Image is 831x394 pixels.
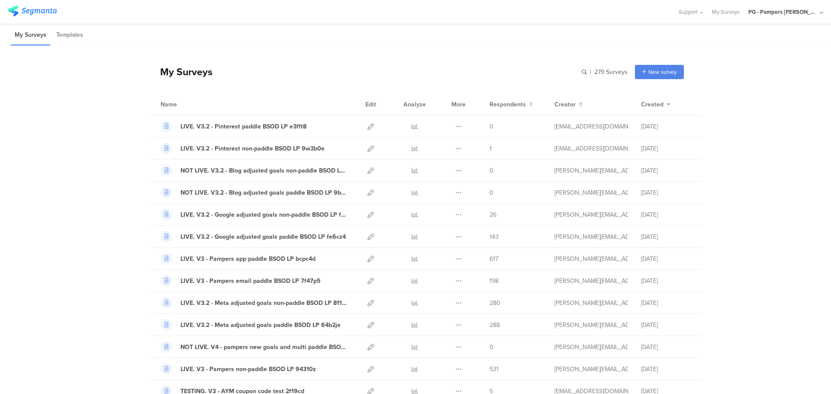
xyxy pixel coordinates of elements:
[161,187,348,198] a: NOT LIVE. V3.2 - Blog adjusted goals paddle BSOD LP 9by0d8
[641,122,693,131] div: [DATE]
[180,365,316,374] div: LIVE. V3 - Pampers non-paddle BSOD LP 94310z
[554,320,628,330] div: aguiar.s@pg.com
[641,365,693,374] div: [DATE]
[161,363,316,375] a: LIVE. V3 - Pampers non-paddle BSOD LP 94310z
[161,275,321,286] a: LIVE. V3 - Pampers email paddle BSOD LP 7f47p5
[648,68,676,76] span: New survey
[180,166,348,175] div: NOT LIVE. V3.2 - Blog adjusted goals non-paddle BSOD LP 0dd60g
[554,100,583,109] button: Creator
[161,143,325,154] a: LIVE. V3.2 - Pinterest non-paddle BSOD LP 9w3b0e
[180,254,316,263] div: LIVE. V3 - Pampers app paddle BSOD LP bcpc4d
[490,100,526,109] span: Respondents
[161,319,341,330] a: LIVE. V3.2 - Meta adjusted goals paddle BSOD LP 64b2je
[490,254,498,263] span: 617
[554,210,628,219] div: aguiar.s@pg.com
[402,93,428,115] div: Analyze
[641,298,693,308] div: [DATE]
[180,122,306,131] div: LIVE. V3.2 - Pinterest paddle BSOD LP e3fft8
[554,122,628,131] div: hougui.yh.1@pg.com
[161,209,348,220] a: LIVE. V3.2 - Google adjusted goals non-paddle BSOD LP f0dch1
[641,320,693,330] div: [DATE]
[490,298,500,308] span: 280
[180,144,325,153] div: LIVE. V3.2 - Pinterest non-paddle BSOD LP 9w3b0e
[180,298,348,308] div: LIVE. V3.2 - Meta adjusted goals non-paddle BSOD LP 811fie
[161,341,348,352] a: NOT LIVE. V4 - pampers new goals and multi paddle BSOD LP 0f7m0b
[641,100,670,109] button: Created
[594,67,628,77] span: 279 Surveys
[554,100,576,109] span: Creator
[641,188,693,197] div: [DATE]
[490,166,493,175] span: 0
[180,320,341,330] div: LIVE. V3.2 - Meta adjusted goals paddle BSOD LP 64b2je
[554,188,628,197] div: aguiar.s@pg.com
[589,67,593,77] span: |
[554,254,628,263] div: aguiar.s@pg.com
[554,365,628,374] div: aguiar.s@pg.com
[748,8,818,16] div: PG - Pampers [PERSON_NAME]
[641,144,693,153] div: [DATE]
[8,6,57,16] img: segmanta logo
[490,232,499,241] span: 143
[490,320,500,330] span: 288
[161,165,348,176] a: NOT LIVE. V3.2 - Blog adjusted goals non-paddle BSOD LP 0dd60g
[554,232,628,241] div: aguiar.s@pg.com
[554,166,628,175] div: aguiar.s@pg.com
[52,25,87,45] li: Templates
[641,343,693,352] div: [DATE]
[641,276,693,285] div: [DATE]
[161,100,213,109] div: Name
[490,365,499,374] span: 531
[641,166,693,175] div: [DATE]
[151,64,213,79] div: My Surveys
[490,100,533,109] button: Respondents
[180,210,348,219] div: LIVE. V3.2 - Google adjusted goals non-paddle BSOD LP f0dch1
[361,93,380,115] div: Edit
[554,144,628,153] div: hougui.yh.1@pg.com
[490,144,492,153] span: 1
[490,210,496,219] span: 26
[490,343,493,352] span: 0
[180,276,321,285] div: LIVE. V3 - Pampers email paddle BSOD LP 7f47p5
[161,253,316,264] a: LIVE. V3 - Pampers app paddle BSOD LP bcpc4d
[490,122,493,131] span: 0
[490,276,499,285] span: 198
[161,121,306,132] a: LIVE. V3.2 - Pinterest paddle BSOD LP e3fft8
[554,276,628,285] div: aguiar.s@pg.com
[554,298,628,308] div: aguiar.s@pg.com
[641,254,693,263] div: [DATE]
[180,188,348,197] div: NOT LIVE. V3.2 - Blog adjusted goals paddle BSOD LP 9by0d8
[161,297,348,308] a: LIVE. V3.2 - Meta adjusted goals non-paddle BSOD LP 811fie
[449,93,468,115] div: More
[180,343,348,352] div: NOT LIVE. V4 - pampers new goals and multi paddle BSOD LP 0f7m0b
[679,8,698,16] span: Support
[490,188,493,197] span: 0
[641,232,693,241] div: [DATE]
[180,232,346,241] div: LIVE. V3.2 - Google adjusted goals paddle BSOD LP fe6cz4
[641,100,664,109] span: Created
[161,231,346,242] a: LIVE. V3.2 - Google adjusted goals paddle BSOD LP fe6cz4
[554,343,628,352] div: aguiar.s@pg.com
[11,25,50,45] li: My Surveys
[641,210,693,219] div: [DATE]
